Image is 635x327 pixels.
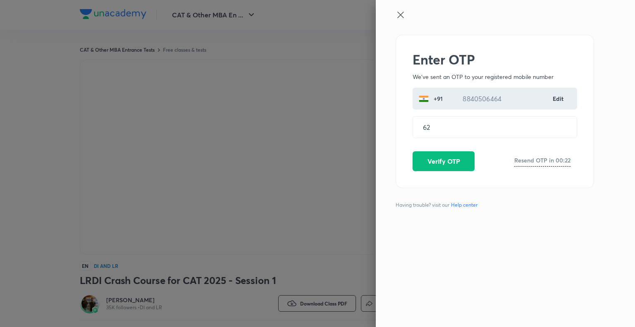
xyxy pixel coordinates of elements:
h6: Resend OTP in 00:22 [514,156,571,165]
p: +91 [429,94,446,103]
button: Verify OTP [413,151,475,171]
img: India [419,94,429,104]
p: We've sent an OTP to your registered mobile number [413,72,577,81]
h2: Enter OTP [413,52,577,67]
span: Having trouble? visit our [396,201,481,209]
a: Help center [449,201,479,209]
a: Edit [553,94,564,103]
input: One time password [413,117,577,138]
